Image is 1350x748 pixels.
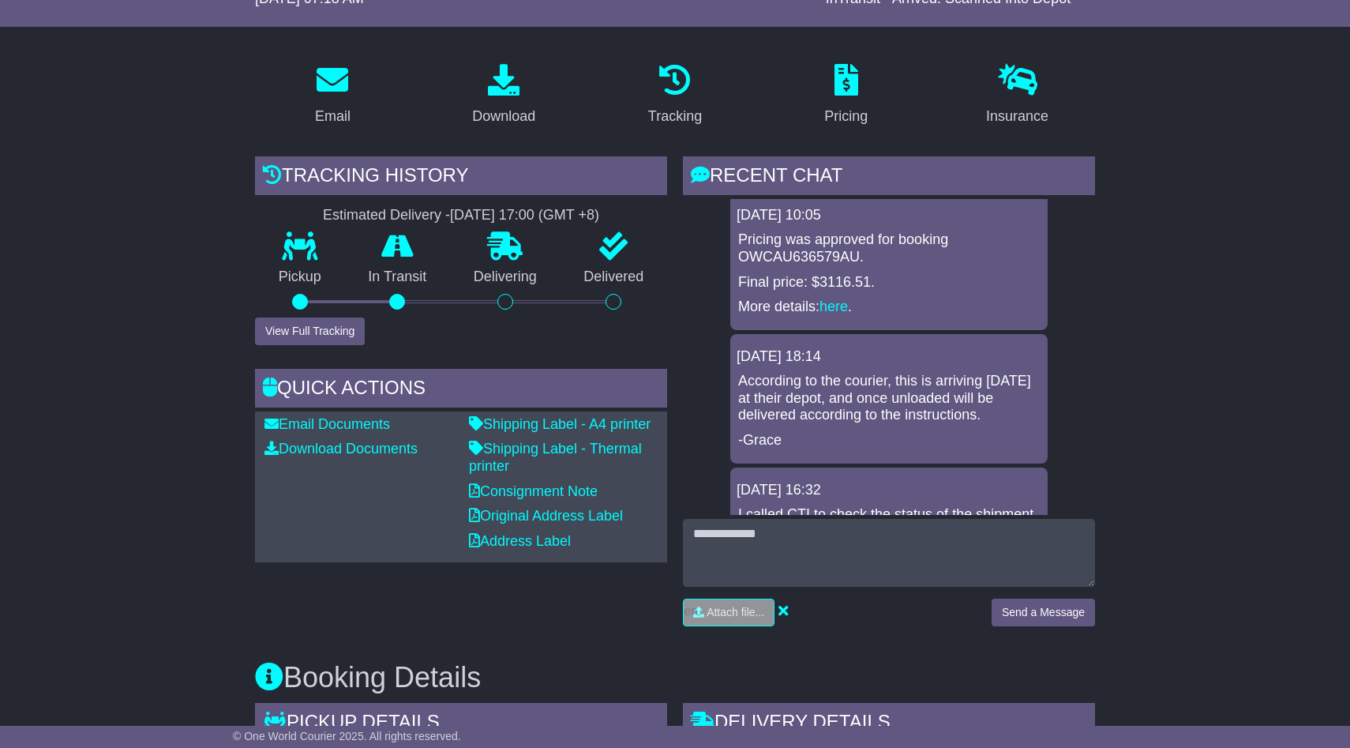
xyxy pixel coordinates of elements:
p: Delivering [450,269,561,286]
a: Pricing [814,58,878,133]
a: Address Label [469,533,571,549]
a: Download Documents [264,441,418,457]
a: Consignment Note [469,483,598,499]
a: Original Address Label [469,508,623,524]
h3: Booking Details [255,662,1095,693]
div: [DATE] 10:05 [737,207,1041,224]
p: Pickup [255,269,345,286]
div: RECENT CHAT [683,156,1095,199]
a: Download [462,58,546,133]
button: Send a Message [992,599,1095,626]
div: Quick Actions [255,369,667,412]
a: Shipping Label - Thermal printer [469,441,642,474]
div: [DATE] 17:00 (GMT +8) [450,207,599,224]
p: More details: . [738,299,1040,316]
p: Delivered [561,269,668,286]
div: Pricing [824,106,868,127]
p: Pricing was approved for booking OWCAU636579AU. [738,231,1040,265]
p: According to the courier, this is arriving [DATE] at their depot, and once unloaded will be deliv... [738,373,1040,424]
div: Pickup Details [255,703,667,746]
a: Email [305,58,361,133]
a: here [819,299,848,314]
a: Tracking [638,58,712,133]
div: Delivery Details [683,703,1095,746]
div: Email [315,106,351,127]
button: View Full Tracking [255,318,365,345]
div: Tracking [648,106,702,127]
p: I called CTI to check the status of the shipment. They mentioned it looks to be arriving [DATE][D... [738,506,1040,558]
p: In Transit [345,269,451,286]
a: Email Documents [264,416,390,432]
div: [DATE] 18:14 [737,348,1041,366]
a: Insurance [976,58,1059,133]
div: [DATE] 16:32 [737,482,1041,499]
a: Shipping Label - A4 printer [469,416,651,432]
div: Insurance [986,106,1048,127]
span: © One World Courier 2025. All rights reserved. [233,730,461,742]
div: Download [472,106,535,127]
p: Final price: $3116.51. [738,274,1040,291]
p: -Grace [738,432,1040,449]
div: Estimated Delivery - [255,207,667,224]
div: Tracking history [255,156,667,199]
